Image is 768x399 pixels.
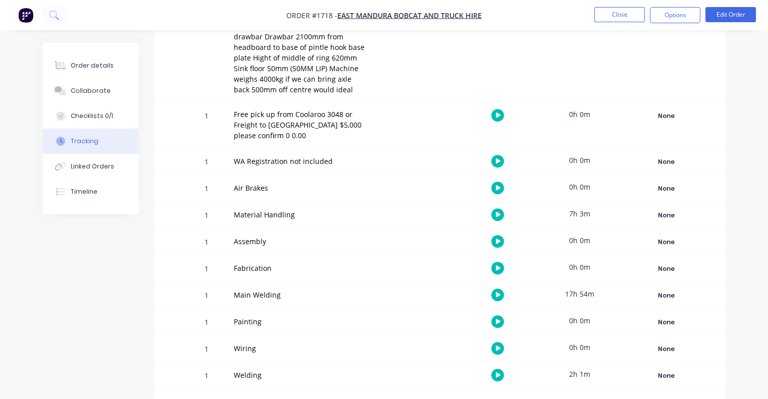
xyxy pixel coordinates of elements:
[234,290,366,300] div: Main Welding
[630,208,703,222] button: None
[191,104,222,148] div: 1
[630,262,703,276] button: None
[71,86,111,95] div: Collaborate
[630,289,703,302] div: None
[43,53,139,78] button: Order details
[43,154,139,179] button: Linked Orders
[542,256,618,278] div: 0h 0m
[630,262,703,275] div: None
[43,129,139,154] button: Tracking
[630,343,703,356] div: None
[630,369,703,382] div: None
[234,263,366,273] div: Fabrication
[630,342,703,356] button: None
[542,229,618,252] div: 0h 0m
[71,187,97,196] div: Timeline
[191,204,222,229] div: 1
[542,202,618,225] div: 7h 3m
[286,11,337,20] span: Order #1718 -
[234,316,366,327] div: Painting
[630,315,703,329] button: None
[542,282,618,305] div: 17h 54m
[191,231,222,255] div: 1
[542,149,618,172] div: 0h 0m
[337,11,482,20] a: EAST MANDURA BOBCAT AND TRUCK HIRE
[234,370,366,380] div: Welding
[191,311,222,335] div: 1
[630,182,703,195] div: None
[630,316,703,329] div: None
[542,336,618,359] div: 0h 0m
[234,236,366,247] div: Assembly
[71,61,114,70] div: Order details
[191,257,222,282] div: 1
[234,183,366,193] div: Air Brakes
[43,103,139,129] button: Checklists 0/1
[191,177,222,202] div: 1
[630,155,703,169] button: None
[234,156,366,166] div: WA Registration not included
[234,343,366,354] div: Wiring
[705,7,756,22] button: Edit Order
[542,176,618,198] div: 0h 0m
[71,162,114,171] div: Linked Orders
[630,182,703,196] button: None
[630,369,703,383] button: None
[630,155,703,168] div: None
[191,284,222,309] div: 1
[630,109,703,123] div: None
[18,8,33,23] img: Factory
[630,209,703,222] div: None
[191,150,222,175] div: 1
[594,7,645,22] button: Close
[630,235,703,249] button: None
[630,236,703,249] div: None
[191,337,222,362] div: 1
[191,364,222,389] div: 1
[630,109,703,123] button: None
[542,363,618,385] div: 2h 1m
[43,179,139,204] button: Timeline
[542,309,618,332] div: 0h 0m
[71,111,113,121] div: Checklists 0/1
[234,209,366,220] div: Material Handling
[650,7,700,23] button: Options
[542,103,618,126] div: 0h 0m
[630,289,703,303] button: None
[71,137,98,146] div: Tracking
[43,78,139,103] button: Collaborate
[234,109,366,141] div: Free pick up from Coolaroo 3048 or Freight to [GEOGRAPHIC_DATA] $5,000 please confirm 0 0.00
